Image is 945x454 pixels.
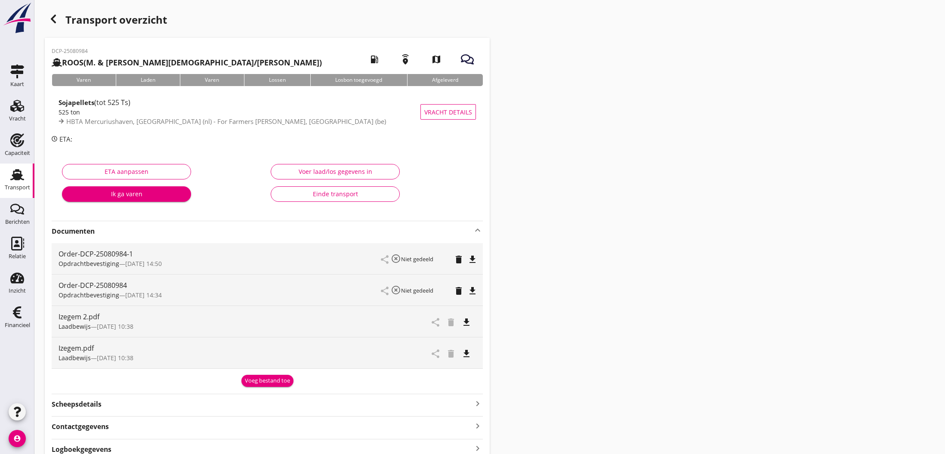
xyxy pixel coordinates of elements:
[69,189,184,198] div: Ik ga varen
[241,375,293,387] button: Voeg bestand toe
[52,47,322,55] p: DCP-25080984
[2,2,33,34] img: logo-small.a267ee39.svg
[10,81,24,87] div: Kaart
[59,343,388,353] div: Izegem.pdf
[472,398,483,409] i: keyboard_arrow_right
[59,322,91,330] span: Laadbewijs
[454,254,464,265] i: delete
[62,186,191,202] button: Ik ga varen
[407,74,483,86] div: Afgeleverd
[271,164,400,179] button: Voer laad/los gegevens in
[271,186,400,202] button: Einde transport
[472,420,483,432] i: keyboard_arrow_right
[391,285,401,295] i: highlight_off
[362,47,386,71] i: local_gas_station
[59,354,91,362] span: Laadbewijs
[52,226,472,236] strong: Documenten
[52,74,116,86] div: Varen
[9,253,26,259] div: Relatie
[59,98,94,107] strong: Sojapellets
[52,422,109,432] strong: Contactgegevens
[69,167,184,176] div: ETA aanpassen
[245,377,290,385] div: Voeg bestand toe
[97,354,133,362] span: [DATE] 10:38
[391,253,401,264] i: highlight_off
[454,286,464,296] i: delete
[5,322,30,328] div: Financieel
[59,108,420,117] div: 525 ton
[461,317,472,327] i: file_download
[472,225,483,235] i: keyboard_arrow_up
[59,249,381,259] div: Order-DCP-25080984-1
[420,104,476,120] button: Vracht details
[59,280,381,290] div: Order-DCP-25080984
[467,254,478,265] i: file_download
[62,57,83,68] strong: ROOS
[5,219,30,225] div: Berichten
[116,74,180,86] div: Laden
[401,255,433,263] small: Niet gedeeld
[62,164,191,179] button: ETA aanpassen
[66,117,386,126] span: HBTA Mercuriushaven, [GEOGRAPHIC_DATA] (nl) - For Farmers [PERSON_NAME], [GEOGRAPHIC_DATA] (be)
[393,47,417,71] i: emergency_share
[97,322,133,330] span: [DATE] 10:38
[9,116,26,121] div: Vracht
[125,291,162,299] span: [DATE] 14:34
[244,74,311,86] div: Lossen
[59,135,72,143] span: ETA:
[59,291,119,299] span: Opdrachtbevestiging
[45,10,490,31] div: Transport overzicht
[59,312,388,322] div: Izegem 2.pdf
[59,353,388,362] div: —
[5,150,30,156] div: Capaciteit
[59,322,388,331] div: —
[59,259,119,268] span: Opdrachtbevestiging
[52,57,322,68] h2: (M. & [PERSON_NAME][DEMOGRAPHIC_DATA]/[PERSON_NAME])
[461,349,472,359] i: file_download
[310,74,407,86] div: Losbon toegevoegd
[5,185,30,190] div: Transport
[278,189,392,198] div: Einde transport
[278,167,392,176] div: Voer laad/los gegevens in
[9,288,26,293] div: Inzicht
[424,108,472,117] span: Vracht details
[424,47,448,71] i: map
[9,430,26,447] i: account_circle
[180,74,244,86] div: Varen
[125,259,162,268] span: [DATE] 14:50
[59,259,381,268] div: —
[52,399,102,409] strong: Scheepsdetails
[59,290,381,300] div: —
[467,286,478,296] i: file_download
[52,93,483,131] a: Sojapellets(tot 525 Ts)525 tonHBTA Mercuriushaven, [GEOGRAPHIC_DATA] (nl) - For Farmers [PERSON_N...
[401,287,433,294] small: Niet gedeeld
[94,98,130,107] span: (tot 525 Ts)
